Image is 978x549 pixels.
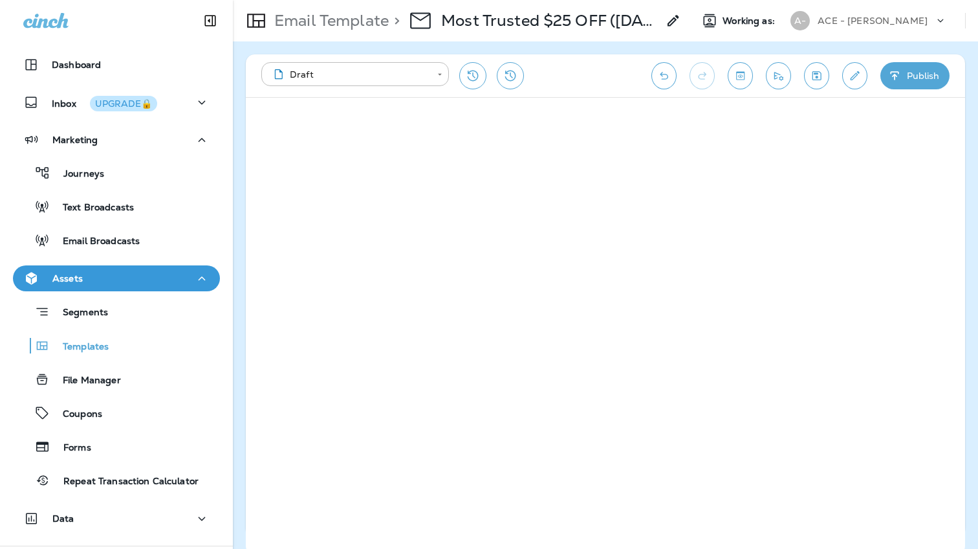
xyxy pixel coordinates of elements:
div: Most Trusted $25 OFF (September 2025) [441,11,658,30]
p: Inbox [52,96,157,109]
div: Draft [270,68,428,81]
button: Forms [13,433,220,460]
p: > [389,11,400,30]
button: Journeys [13,159,220,186]
button: Toggle preview [728,62,753,89]
p: Repeat Transaction Calculator [50,476,199,488]
p: Coupons [50,409,102,421]
button: Marketing [13,127,220,153]
button: UPGRADE🔒 [90,96,157,111]
button: InboxUPGRADE🔒 [13,89,220,115]
p: Marketing [52,135,98,145]
p: Data [52,513,74,524]
button: Undo [651,62,677,89]
button: Repeat Transaction Calculator [13,467,220,494]
p: Most Trusted $25 OFF ([DATE]) [441,11,658,30]
button: Coupons [13,399,220,427]
button: View Changelog [497,62,524,89]
p: Forms [50,442,91,454]
button: Segments [13,298,220,326]
p: Text Broadcasts [50,202,134,214]
p: Assets [52,273,83,284]
button: Email Broadcasts [13,227,220,254]
button: Templates [13,332,220,359]
button: Edit details [842,62,867,89]
p: Email Broadcasts [50,236,140,248]
p: Segments [50,307,108,320]
div: UPGRADE🔒 [95,99,152,108]
button: Send test email [766,62,791,89]
button: File Manager [13,366,220,393]
p: File Manager [50,375,121,387]
p: Journeys [50,168,104,181]
div: A- [790,11,810,30]
button: Data [13,506,220,532]
p: Dashboard [52,60,101,70]
button: Publish [880,62,950,89]
p: Templates [50,341,109,353]
button: Save [804,62,829,89]
button: Dashboard [13,52,220,78]
button: Text Broadcasts [13,193,220,220]
button: Collapse Sidebar [192,8,228,34]
span: Working as: [723,16,777,27]
p: Email Template [269,11,389,30]
p: ACE - [PERSON_NAME] [818,16,928,26]
button: Assets [13,265,220,291]
button: Restore from previous version [459,62,486,89]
